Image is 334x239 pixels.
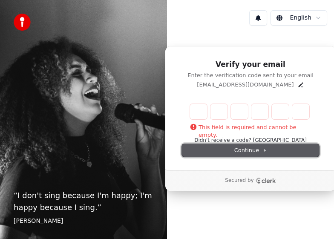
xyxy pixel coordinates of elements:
[234,147,267,154] span: Continue
[14,217,153,225] footer: [PERSON_NAME]
[225,177,253,184] p: Secured by
[14,190,153,213] p: “ I don't sing because I'm happy; I'm happy because I sing. ”
[190,124,311,139] p: This field is required and cannot be empty.
[197,81,294,89] p: [EMAIL_ADDRESS][DOMAIN_NAME]
[14,14,31,31] img: youka
[256,178,276,184] a: Clerk logo
[182,144,319,157] button: Continue
[194,137,307,144] button: Didn't receive a code? [GEOGRAPHIC_DATA]
[188,102,311,121] div: Verification code input
[297,81,304,88] button: Edit
[182,72,319,79] p: Enter the verification code sent to your email
[182,60,319,70] h1: Verify your email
